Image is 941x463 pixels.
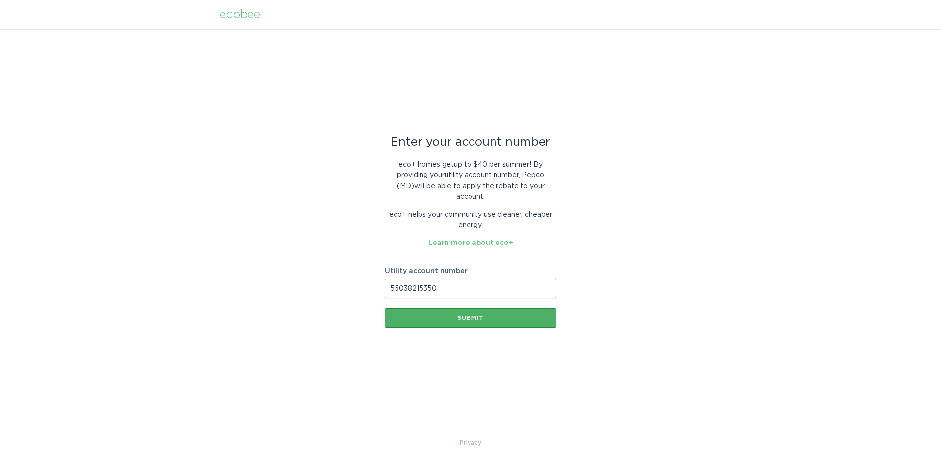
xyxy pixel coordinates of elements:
[385,308,556,328] button: Submit
[385,209,556,231] p: eco+ helps your community use cleaner, cheaper energy.
[385,159,556,202] p: eco+ homes get up to $40 per summer ! By providing your utility account number , Pepco (MD) will ...
[220,9,260,20] div: ecobee
[390,315,551,321] div: Submit
[460,438,481,448] a: Privacy Policy & Terms of Use
[385,268,556,275] label: Utility account number
[385,137,556,147] div: Enter your account number
[428,240,513,246] a: Learn more about eco+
